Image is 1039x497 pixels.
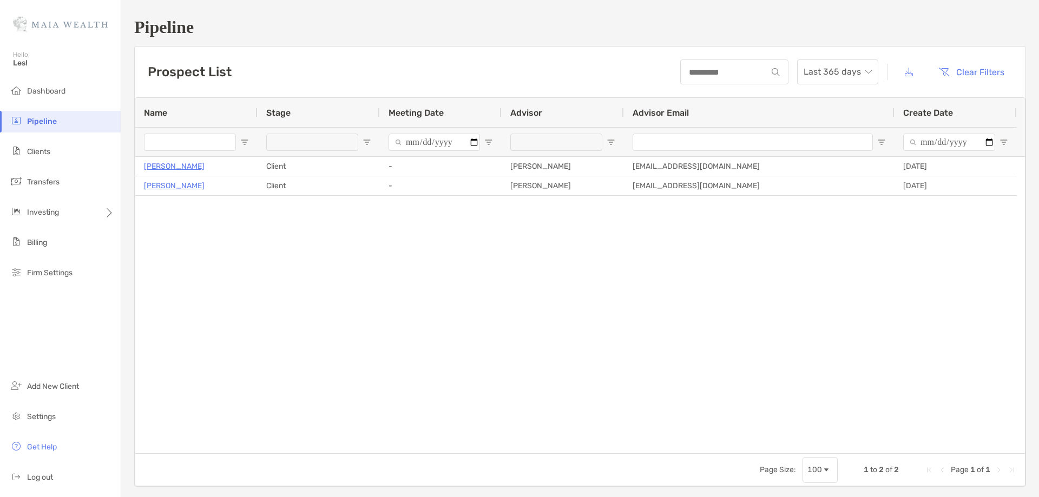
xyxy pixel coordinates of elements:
[502,176,624,195] div: [PERSON_NAME]
[380,176,502,195] div: -
[895,157,1017,176] div: [DATE]
[803,457,838,483] div: Page Size
[633,134,873,151] input: Advisor Email Filter Input
[877,138,886,147] button: Open Filter Menu
[510,108,542,118] span: Advisor
[258,157,380,176] div: Client
[13,58,114,68] span: Les!
[27,238,47,247] span: Billing
[144,179,205,193] a: [PERSON_NAME]
[870,465,877,474] span: to
[10,266,23,279] img: firm-settings icon
[885,465,892,474] span: of
[10,409,23,422] img: settings icon
[144,108,167,118] span: Name
[502,157,624,176] div: [PERSON_NAME]
[624,157,895,176] div: [EMAIL_ADDRESS][DOMAIN_NAME]
[10,84,23,97] img: dashboard icon
[27,208,59,217] span: Investing
[772,68,780,76] img: input icon
[10,379,23,392] img: add_new_client icon
[930,60,1012,84] button: Clear Filters
[27,442,57,452] span: Get Help
[13,4,108,43] img: Zoe Logo
[985,465,990,474] span: 1
[10,175,23,188] img: transfers icon
[258,176,380,195] div: Client
[27,412,56,421] span: Settings
[27,87,65,96] span: Dashboard
[389,134,480,151] input: Meeting Date Filter Input
[807,465,822,474] div: 100
[925,466,933,474] div: First Page
[240,138,249,147] button: Open Filter Menu
[938,466,946,474] div: Previous Page
[484,138,493,147] button: Open Filter Menu
[27,473,53,482] span: Log out
[10,440,23,453] img: get-help icon
[27,382,79,391] span: Add New Client
[970,465,975,474] span: 1
[903,108,953,118] span: Create Date
[951,465,969,474] span: Page
[144,134,236,151] input: Name Filter Input
[27,268,73,277] span: Firm Settings
[879,465,884,474] span: 2
[999,138,1008,147] button: Open Filter Menu
[134,17,1026,37] h1: Pipeline
[760,465,796,474] div: Page Size:
[266,108,291,118] span: Stage
[144,160,205,173] a: [PERSON_NAME]
[380,157,502,176] div: -
[633,108,689,118] span: Advisor Email
[607,138,615,147] button: Open Filter Menu
[148,64,232,79] h3: Prospect List
[624,176,895,195] div: [EMAIL_ADDRESS][DOMAIN_NAME]
[995,466,1003,474] div: Next Page
[27,117,57,126] span: Pipeline
[10,235,23,248] img: billing icon
[894,465,899,474] span: 2
[27,177,60,187] span: Transfers
[363,138,371,147] button: Open Filter Menu
[1008,466,1016,474] div: Last Page
[10,114,23,127] img: pipeline icon
[10,205,23,218] img: investing icon
[804,60,872,84] span: Last 365 days
[10,470,23,483] img: logout icon
[895,176,1017,195] div: [DATE]
[977,465,984,474] span: of
[903,134,995,151] input: Create Date Filter Input
[864,465,869,474] span: 1
[389,108,444,118] span: Meeting Date
[27,147,50,156] span: Clients
[10,144,23,157] img: clients icon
